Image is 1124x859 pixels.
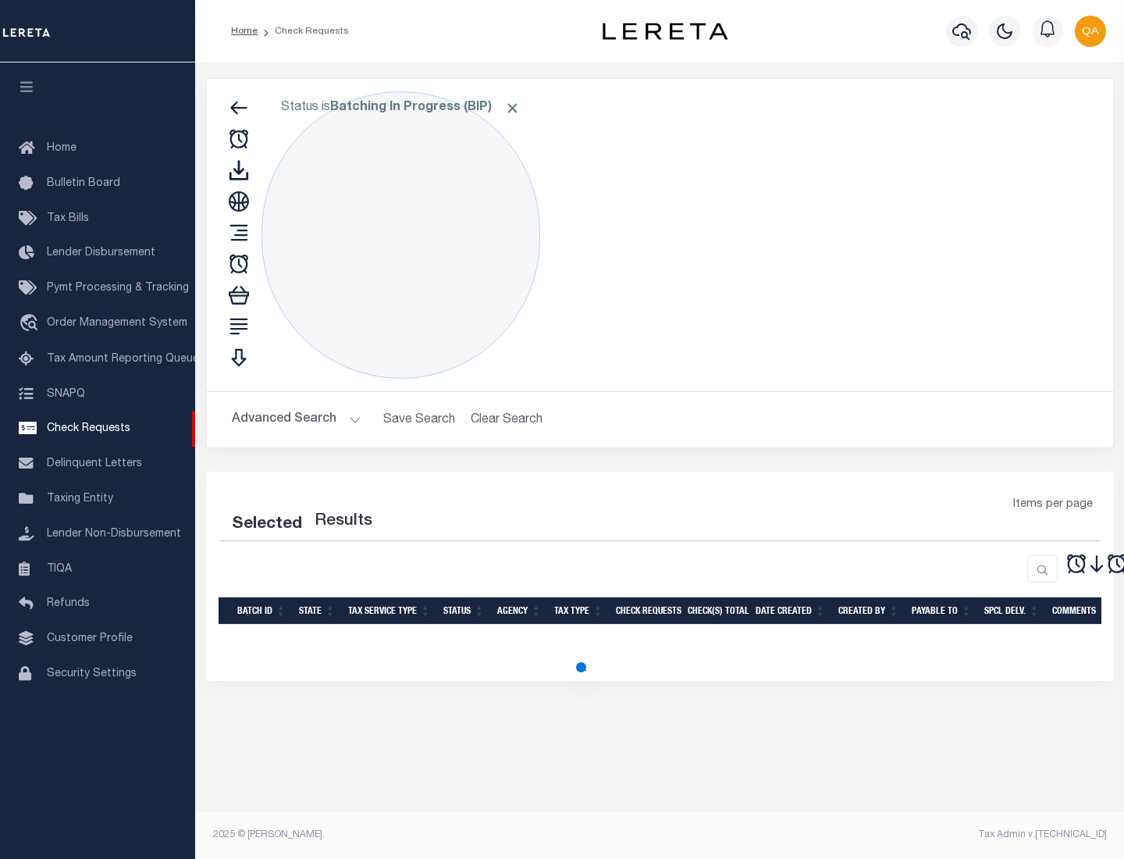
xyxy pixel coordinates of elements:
[47,668,137,679] span: Security Settings
[610,597,681,625] th: Check Requests
[232,512,302,537] div: Selected
[749,597,832,625] th: Date Created
[832,597,905,625] th: Created By
[905,597,978,625] th: Payable To
[258,24,349,38] li: Check Requests
[681,597,749,625] th: Check(s) Total
[374,405,464,435] button: Save Search
[491,597,548,625] th: Agency
[1013,497,1093,514] span: Items per page
[47,354,199,365] span: Tax Amount Reporting Queue
[47,458,142,469] span: Delinquent Letters
[47,143,76,154] span: Home
[232,405,361,435] button: Advanced Search
[671,828,1107,842] div: Tax Admin v.[TECHNICAL_ID]
[231,597,293,625] th: Batch Id
[1075,16,1106,47] img: svg+xml;base64,PHN2ZyB4bWxucz0iaHR0cDovL3d3dy53My5vcmcvMjAwMC9zdmciIHBvaW50ZXItZXZlbnRzPSJub25lIi...
[342,597,437,625] th: Tax Service Type
[47,494,113,504] span: Taxing Entity
[201,828,660,842] div: 2025 © [PERSON_NAME].
[978,597,1046,625] th: Spcl Delv.
[47,283,189,294] span: Pymt Processing & Tracking
[315,509,372,534] label: Results
[47,423,130,434] span: Check Requests
[47,248,155,258] span: Lender Disbursement
[47,213,89,224] span: Tax Bills
[47,318,187,329] span: Order Management System
[293,597,342,625] th: State
[504,100,521,116] span: Click to Remove
[548,597,610,625] th: Tax Type
[47,633,133,644] span: Customer Profile
[47,529,181,540] span: Lender Non-Disbursement
[261,91,540,379] div: Click to Edit
[47,388,85,399] span: SNAPQ
[603,23,727,40] img: logo-dark.svg
[47,178,120,189] span: Bulletin Board
[330,102,521,114] b: Batching In Progress (BIP)
[47,563,72,574] span: TIQA
[437,597,491,625] th: Status
[464,405,550,435] button: Clear Search
[19,314,44,334] i: travel_explore
[231,27,258,36] a: Home
[47,598,90,609] span: Refunds
[1046,597,1116,625] th: Comments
